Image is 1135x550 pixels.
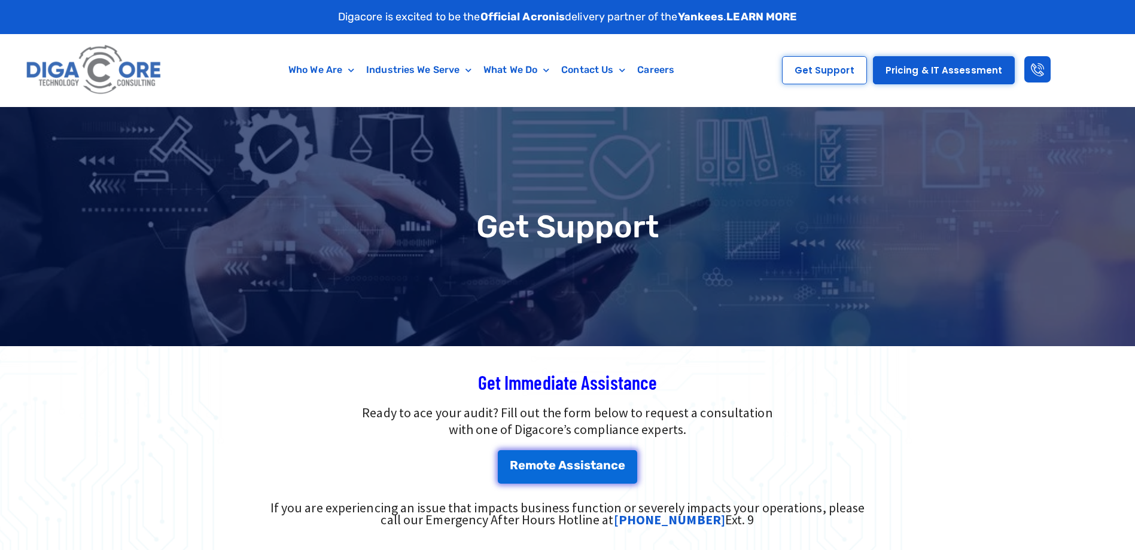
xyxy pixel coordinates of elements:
span: e [518,459,525,471]
span: t [591,459,596,471]
a: [PHONE_NUMBER] [614,511,725,528]
a: Remote Assistance [498,450,638,484]
span: A [558,459,567,471]
div: If you are experiencing an issue that impacts business function or severely impacts your operatio... [261,502,874,525]
span: i [580,459,584,471]
span: s [584,459,591,471]
span: e [549,459,556,471]
span: Get Support [795,66,854,75]
a: Contact Us [555,56,631,84]
span: s [567,459,573,471]
img: Digacore logo 1 [23,40,166,100]
span: s [574,459,580,471]
strong: Yankees [678,10,724,23]
a: LEARN MORE [726,10,797,23]
span: n [603,459,611,471]
span: a [596,459,603,471]
a: Careers [631,56,680,84]
span: c [611,459,618,471]
span: Pricing & IT Assessment [886,66,1002,75]
span: o [536,459,543,471]
a: Pricing & IT Assessment [873,56,1015,84]
span: e [618,459,625,471]
span: Get Immediate Assistance [478,371,657,393]
a: Get Support [782,56,867,84]
a: Industries We Serve [360,56,477,84]
p: Digacore is excited to be the delivery partner of the . [338,9,798,25]
a: What We Do [477,56,555,84]
span: t [543,459,549,471]
span: R [510,459,518,471]
span: m [525,459,536,471]
a: Who We Are [282,56,360,84]
p: Ready to ace your audit? Fill out the form below to request a consultation with one of Digacore’s... [185,404,951,439]
h1: Get Support [6,211,1129,242]
nav: Menu [223,56,740,84]
strong: Official Acronis [480,10,565,23]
